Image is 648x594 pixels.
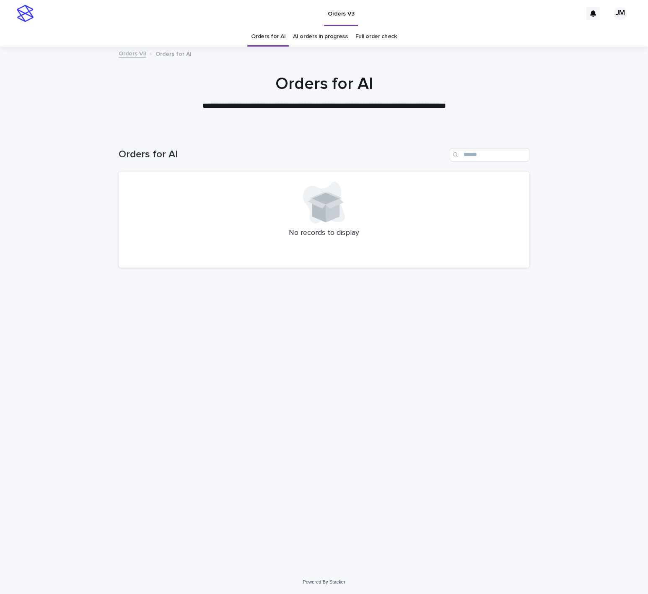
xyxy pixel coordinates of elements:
[303,579,345,584] a: Powered By Stacker
[156,49,192,58] p: Orders for AI
[614,7,627,20] div: JM
[129,229,519,238] p: No records to display
[17,5,34,22] img: stacker-logo-s-only.png
[293,27,348,47] a: AI orders in progress
[450,148,529,162] input: Search
[119,48,146,58] a: Orders V3
[119,74,529,94] h1: Orders for AI
[251,27,285,47] a: Orders for AI
[355,27,397,47] a: Full order check
[119,148,446,161] h1: Orders for AI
